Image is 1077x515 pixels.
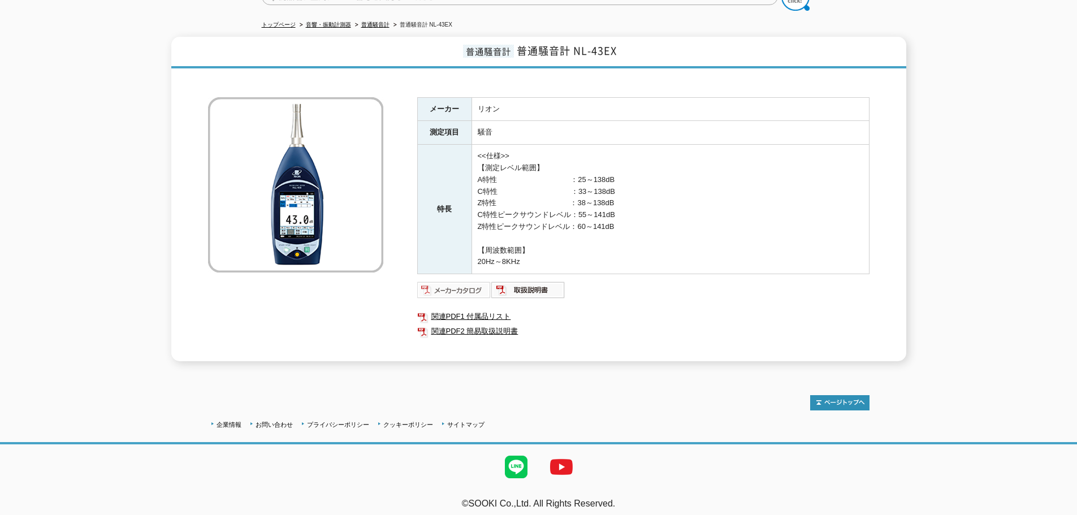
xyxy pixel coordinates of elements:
[463,45,514,58] span: 普通騒音計
[810,395,870,410] img: トップページへ
[306,21,351,28] a: 音響・振動計測器
[417,121,472,145] th: 測定項目
[417,281,491,299] img: メーカーカタログ
[256,421,293,428] a: お問い合わせ
[491,288,565,297] a: 取扱説明書
[417,324,870,339] a: 関連PDF2 簡易取扱説明書
[472,145,869,274] td: <<仕様>> 【測定レベル範囲】 A特性 ：25～138dB C特性 ：33～138dB Z特性 ：38～138dB C特性ピークサウンドレベル：55～141dB Z特性ピークサウンドレベル：6...
[217,421,241,428] a: 企業情報
[417,145,472,274] th: 特長
[361,21,390,28] a: 普通騒音計
[494,444,539,490] img: LINE
[417,97,472,121] th: メーカー
[472,121,869,145] td: 騒音
[383,421,433,428] a: クッキーポリシー
[307,421,369,428] a: プライバシーポリシー
[417,288,491,297] a: メーカーカタログ
[417,309,870,324] a: 関連PDF1 付属品リスト
[472,97,869,121] td: リオン
[447,421,485,428] a: サイトマップ
[391,19,452,31] li: 普通騒音計 NL-43EX
[517,43,617,58] span: 普通騒音計 NL-43EX
[262,21,296,28] a: トップページ
[539,444,584,490] img: YouTube
[491,281,565,299] img: 取扱説明書
[208,97,383,272] img: 普通騒音計 NL-43EX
